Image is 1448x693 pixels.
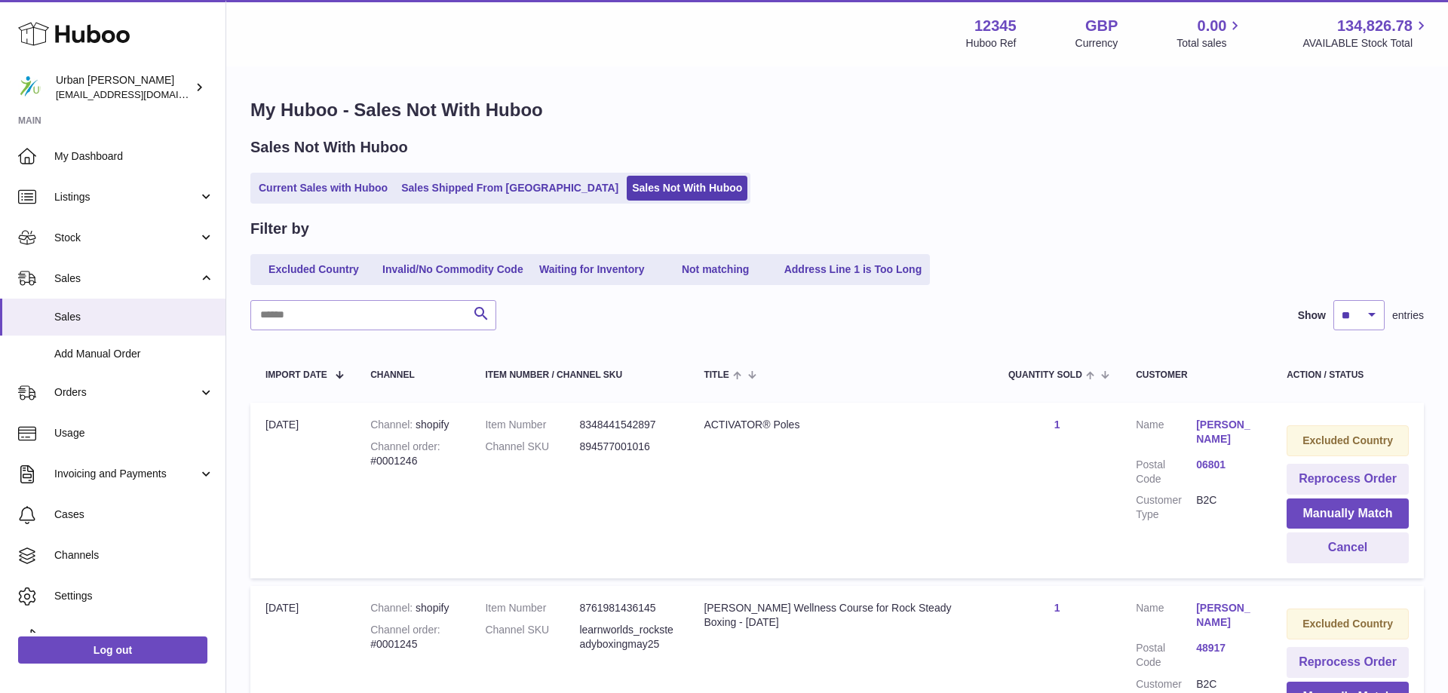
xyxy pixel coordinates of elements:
a: 0.00 Total sales [1176,16,1244,51]
a: 1 [1054,419,1060,431]
span: Import date [265,370,327,380]
span: Listings [54,190,198,204]
div: #0001245 [370,623,455,652]
strong: GBP [1085,16,1118,36]
a: Address Line 1 is Too Long [779,257,928,282]
span: Sales [54,310,214,324]
a: Invalid/No Commodity Code [377,257,529,282]
dd: B2C [1196,493,1256,522]
dd: 8348441542897 [579,418,673,432]
h2: Sales Not With Huboo [250,137,408,158]
div: Customer [1136,370,1256,380]
div: Huboo Ref [966,36,1017,51]
div: Item Number / Channel SKU [485,370,673,380]
div: Channel [370,370,455,380]
span: [EMAIL_ADDRESS][DOMAIN_NAME] [56,88,222,100]
a: Waiting for Inventory [532,257,652,282]
strong: Excluded Country [1302,618,1393,630]
dt: Postal Code [1136,641,1196,670]
button: Manually Match [1287,498,1409,529]
span: Usage [54,426,214,440]
strong: Channel order [370,624,440,636]
dt: Postal Code [1136,458,1196,486]
button: Reprocess Order [1287,464,1409,495]
div: Currency [1075,36,1118,51]
h1: My Huboo - Sales Not With Huboo [250,98,1424,122]
strong: 12345 [974,16,1017,36]
div: Urban [PERSON_NAME] [56,73,192,102]
dd: 8761981436145 [579,601,673,615]
a: 134,826.78 AVAILABLE Stock Total [1302,16,1430,51]
img: orders@urbanpoling.com [18,76,41,99]
a: 06801 [1196,458,1256,472]
span: Orders [54,385,198,400]
strong: Channel order [370,440,440,452]
span: My Dashboard [54,149,214,164]
td: [DATE] [250,403,355,578]
dt: Channel SKU [485,440,579,454]
span: Total sales [1176,36,1244,51]
strong: Channel [370,419,416,431]
button: Reprocess Order [1287,647,1409,678]
span: Cases [54,507,214,522]
dd: learnworlds_rocksteadyboxingmay25 [579,623,673,652]
span: entries [1392,308,1424,323]
dt: Name [1136,418,1196,450]
a: 48917 [1196,641,1256,655]
a: 1 [1054,602,1060,614]
span: Returns [54,630,214,644]
span: 0.00 [1198,16,1227,36]
h2: Filter by [250,219,309,239]
span: Channels [54,548,214,563]
dt: Name [1136,601,1196,633]
a: [PERSON_NAME] [1196,418,1256,446]
span: Quantity Sold [1008,370,1082,380]
dt: Customer Type [1136,493,1196,522]
span: Stock [54,231,198,245]
a: Sales Shipped From [GEOGRAPHIC_DATA] [396,176,624,201]
span: Settings [54,589,214,603]
div: ACTIVATOR® Poles [704,418,978,432]
span: Add Manual Order [54,347,214,361]
div: shopify [370,418,455,432]
span: 134,826.78 [1337,16,1413,36]
div: [PERSON_NAME] Wellness Course for Rock Steady Boxing - [DATE] [704,601,978,630]
span: Sales [54,271,198,286]
dt: Item Number [485,601,579,615]
a: Current Sales with Huboo [253,176,393,201]
span: Title [704,370,729,380]
button: Cancel [1287,532,1409,563]
a: Sales Not With Huboo [627,176,747,201]
div: #0001246 [370,440,455,468]
dt: Channel SKU [485,623,579,652]
div: shopify [370,601,455,615]
span: AVAILABLE Stock Total [1302,36,1430,51]
a: Not matching [655,257,776,282]
label: Show [1298,308,1326,323]
div: Action / Status [1287,370,1409,380]
dd: 894577001016 [579,440,673,454]
a: Excluded Country [253,257,374,282]
strong: Channel [370,602,416,614]
dt: Item Number [485,418,579,432]
a: Log out [18,636,207,664]
strong: Excluded Country [1302,434,1393,446]
span: Invoicing and Payments [54,467,198,481]
a: [PERSON_NAME] [1196,601,1256,630]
